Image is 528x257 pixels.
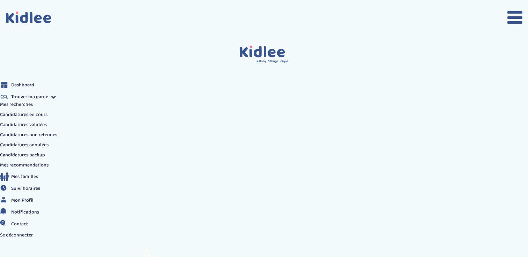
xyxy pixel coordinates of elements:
[11,220,28,228] span: Contact
[11,197,34,204] span: Mon Profil
[11,93,48,101] span: Trouver ma garde
[239,46,289,63] img: logo.svg
[11,185,40,192] span: Suivi horaires
[11,173,38,180] span: Mes familles
[11,209,39,216] span: Notifications
[11,81,34,89] span: Dashboard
